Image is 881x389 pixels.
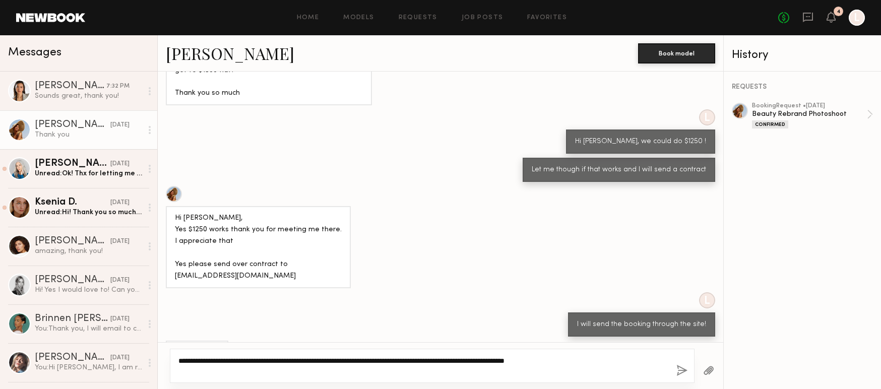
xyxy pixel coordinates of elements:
div: [DATE] [110,276,130,285]
div: Hi! Yes I would love to! Can you please share details about hours and rate? Thank you ☺️ [35,285,142,295]
span: Messages [8,47,61,58]
a: Favorites [527,15,567,21]
button: Book model [638,43,715,63]
a: Models [343,15,374,21]
div: [DATE] [110,314,130,324]
div: Hi [PERSON_NAME], we could do $1250 ! [575,136,706,148]
div: amazing, thank you! [35,246,142,256]
div: You: Thank you, I will email to coordinate wardrobe [35,324,142,334]
a: Book model [638,48,715,57]
a: Home [297,15,320,21]
div: Sounds great, thank you! [35,91,142,101]
div: 4 [837,9,841,15]
div: Unread: Ok! Thx for letting me know [35,169,142,178]
div: [PERSON_NAME] [35,159,110,169]
div: Ksenia D. [35,198,110,208]
a: Requests [399,15,437,21]
div: Brinnen [PERSON_NAME] [35,314,110,324]
div: [DATE] [110,237,130,246]
div: [PERSON_NAME] [35,120,110,130]
div: Hi [PERSON_NAME], Yes $1250 works thank you for meeting me there. I appreciate that Yes please se... [175,213,342,282]
div: [PERSON_NAME] [35,275,110,285]
div: Unread: Hi! Thank you so much for reaching out! Unfortunately I’m out of town till [DATE] Best, K... [35,208,142,217]
div: [DATE] [110,353,130,363]
div: Let me though if that works and I will send a contract [532,164,706,176]
div: 7:32 PM [106,82,130,91]
a: bookingRequest •[DATE]Beauty Rebrand PhotoshootConfirmed [752,103,873,128]
div: Confirmed [752,120,788,128]
div: REQUESTS [732,84,873,91]
div: Excited to work with you… is there any wiggle room to get to $1500 flat? Thank you so much [175,53,363,100]
div: Beauty Rebrand Photoshoot [752,109,867,119]
a: Job Posts [462,15,504,21]
div: [PERSON_NAME] [35,236,110,246]
a: [PERSON_NAME] [166,42,294,64]
div: [DATE] [110,120,130,130]
div: [PERSON_NAME] [35,81,106,91]
div: [PERSON_NAME] [35,353,110,363]
div: Thank you [35,130,142,140]
a: L [849,10,865,26]
div: I will send the booking through the site! [577,319,706,331]
div: [DATE] [110,198,130,208]
div: History [732,49,873,61]
div: [DATE] [110,159,130,169]
div: You: Hi [PERSON_NAME], I am running a shoot in [GEOGRAPHIC_DATA] for my beauty brand on [DATE]. A... [35,363,142,372]
div: booking Request • [DATE] [752,103,867,109]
